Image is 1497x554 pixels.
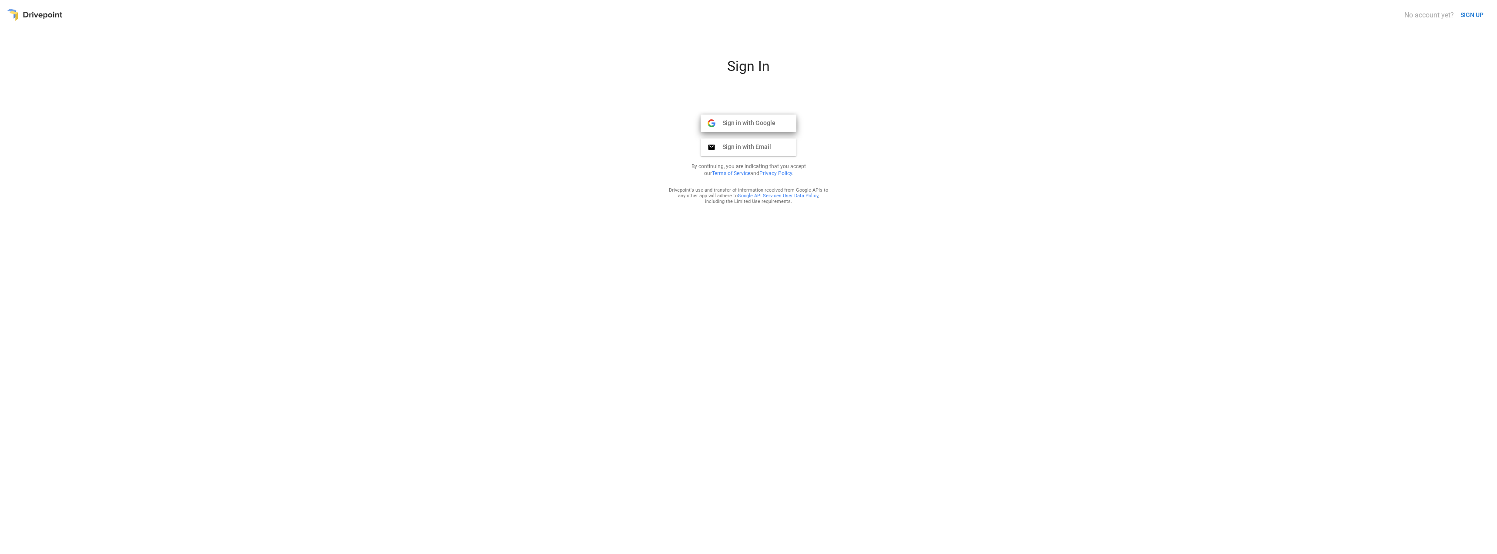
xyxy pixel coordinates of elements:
[759,170,792,176] a: Privacy Policy
[1457,7,1487,23] button: SIGN UP
[712,170,750,176] a: Terms of Service
[681,163,816,177] p: By continuing, you are indicating that you accept our and .
[738,193,818,199] a: Google API Services User Data Policy
[715,119,775,127] span: Sign in with Google
[644,58,853,81] div: Sign In
[668,187,829,204] div: Drivepoint's use and transfer of information received from Google APIs to any other app will adhe...
[1404,11,1454,19] div: No account yet?
[701,115,796,132] button: Sign in with Google
[715,143,771,151] span: Sign in with Email
[701,138,796,156] button: Sign in with Email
